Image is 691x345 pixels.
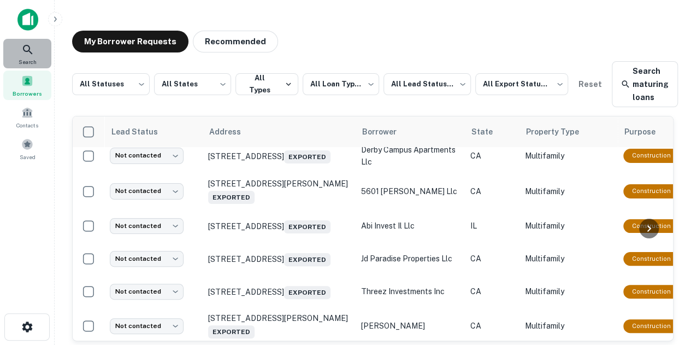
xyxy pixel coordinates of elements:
p: Multifamily [525,185,612,197]
span: Search [19,57,37,66]
p: Multifamily [525,150,612,162]
p: CA [470,285,514,297]
span: Exported [208,191,255,204]
div: All States [154,70,232,98]
span: Exported [284,220,330,233]
div: All Export Statuses [475,70,568,98]
div: Not contacted [110,284,184,300]
th: Borrower [356,116,465,147]
div: This loan purpose was for construction [623,149,680,162]
span: Property Type [526,125,593,138]
span: Exported [208,325,255,338]
p: threez investments inc [361,285,459,297]
div: This loan purpose was for construction [623,184,680,198]
div: Not contacted [110,183,184,199]
span: Borrowers [13,89,42,98]
th: Property Type [519,116,618,147]
th: Lead Status [104,116,203,147]
a: Borrowers [3,71,51,100]
span: Exported [284,150,330,163]
div: All Statuses [72,70,150,98]
p: Multifamily [525,285,612,297]
p: abi invest il llc [361,220,459,232]
a: Saved [3,134,51,163]
p: jd paradise properties llc [361,253,459,265]
p: derby campus apartments llc [361,144,459,168]
iframe: Chat Widget [636,258,691,310]
button: Recommended [193,31,278,52]
button: Reset [572,73,607,95]
div: All Loan Types [303,70,379,98]
span: State [471,125,507,138]
p: CA [470,320,514,332]
p: [STREET_ADDRESS] [208,251,350,266]
span: Lead Status [111,125,172,138]
span: Purpose [624,125,670,138]
div: Not contacted [110,148,184,163]
div: This loan purpose was for construction [623,285,680,299]
p: CA [470,185,514,197]
div: Not contacted [110,251,184,267]
span: Exported [284,253,330,266]
p: [STREET_ADDRESS] [208,284,350,299]
p: Multifamily [525,320,612,332]
p: IL [470,220,514,232]
span: Address [209,125,255,138]
button: My Borrower Requests [72,31,188,52]
span: Exported [284,286,330,299]
p: CA [470,253,514,265]
a: Contacts [3,102,51,132]
div: This loan purpose was for construction [623,219,680,233]
p: [STREET_ADDRESS] [208,148,350,163]
p: Multifamily [525,253,612,265]
span: Borrower [362,125,411,138]
span: Saved [20,153,36,161]
th: State [465,116,519,147]
p: [PERSON_NAME] [361,320,459,332]
p: CA [470,150,514,162]
button: All Types [235,73,298,95]
div: This loan purpose was for construction [623,319,680,333]
div: Not contacted [110,318,184,334]
div: Not contacted [110,218,184,234]
a: Search maturing loans [612,61,678,107]
p: [STREET_ADDRESS][PERSON_NAME] [208,313,350,338]
div: This loan purpose was for construction [623,252,680,266]
p: Multifamily [525,220,612,232]
span: Contacts [16,121,38,130]
div: All Lead Statuses [383,70,471,98]
th: Address [203,116,356,147]
p: [STREET_ADDRESS] [208,218,350,233]
a: Search [3,39,51,68]
p: 5601 [PERSON_NAME] llc [361,185,459,197]
img: capitalize-icon.png [17,9,38,31]
p: [STREET_ADDRESS][PERSON_NAME] [208,179,350,204]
